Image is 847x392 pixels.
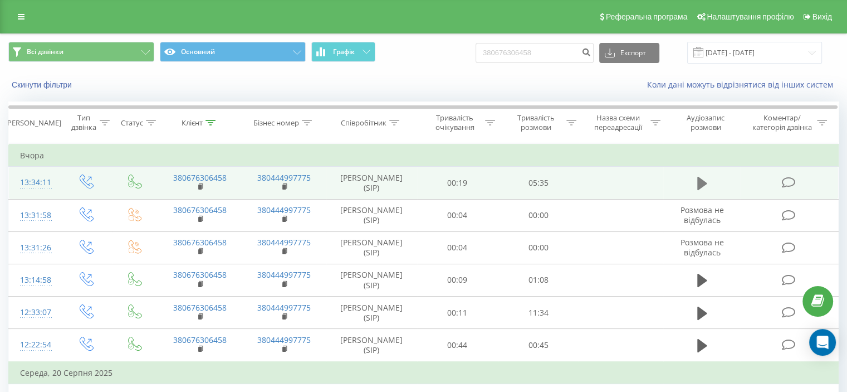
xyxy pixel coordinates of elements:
span: Реферальна програма [606,12,688,21]
button: Скинути фільтри [8,80,77,90]
span: Графік [333,48,355,56]
div: Статус [121,118,143,128]
a: 380444997775 [257,335,311,345]
div: [PERSON_NAME] [5,118,61,128]
td: [PERSON_NAME] (SIP) [326,231,417,264]
a: Коли дані можуть відрізнятися вiд інших систем [647,79,839,90]
div: 13:31:26 [20,237,50,259]
td: 00:11 [417,297,498,329]
button: Всі дзвінки [8,42,154,62]
td: Вчора [9,144,839,167]
td: 00:09 [417,264,498,296]
div: Open Intercom Messenger [809,329,836,356]
td: [PERSON_NAME] (SIP) [326,199,417,231]
a: 380444997775 [257,172,311,183]
a: 380676306458 [173,335,227,345]
td: 11:34 [498,297,579,329]
a: 380676306458 [173,172,227,183]
div: Коментар/категорія дзвінка [749,113,814,132]
div: Клієнт [182,118,203,128]
a: 380444997775 [257,205,311,215]
a: 380676306458 [173,302,227,313]
a: 380676306458 [173,237,227,248]
span: Вихід [812,12,832,21]
a: 380676306458 [173,205,227,215]
button: Експорт [599,43,659,63]
div: Тривалість очікування [427,113,483,132]
div: Бізнес номер [253,118,299,128]
span: Налаштування профілю [707,12,794,21]
td: Середа, 20 Серпня 2025 [9,362,839,384]
a: 380444997775 [257,237,311,248]
td: 00:04 [417,199,498,231]
span: Розмова не відбулась [680,237,724,258]
td: 00:44 [417,329,498,362]
td: 01:08 [498,264,579,296]
input: Пошук за номером [476,43,594,63]
div: Аудіозапис розмови [673,113,738,132]
td: 00:04 [417,231,498,264]
td: 05:35 [498,167,579,199]
div: Тривалість розмови [508,113,564,132]
div: 13:34:11 [20,172,50,193]
td: [PERSON_NAME] (SIP) [326,167,417,199]
td: [PERSON_NAME] (SIP) [326,297,417,329]
div: 13:31:58 [20,205,50,226]
span: Розмова не відбулась [680,205,724,225]
div: 12:22:54 [20,334,50,356]
td: [PERSON_NAME] (SIP) [326,329,417,362]
a: 380444997775 [257,269,311,280]
div: Назва схеми переадресації [589,113,648,132]
div: 12:33:07 [20,302,50,323]
div: Співробітник [341,118,386,128]
div: 13:14:58 [20,269,50,291]
a: 380676306458 [173,269,227,280]
button: Основний [160,42,306,62]
td: 00:00 [498,199,579,231]
a: 380444997775 [257,302,311,313]
span: Всі дзвінки [27,47,63,56]
div: Тип дзвінка [70,113,96,132]
td: [PERSON_NAME] (SIP) [326,264,417,296]
td: 00:00 [498,231,579,264]
td: 00:45 [498,329,579,362]
td: 00:19 [417,167,498,199]
button: Графік [311,42,375,62]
